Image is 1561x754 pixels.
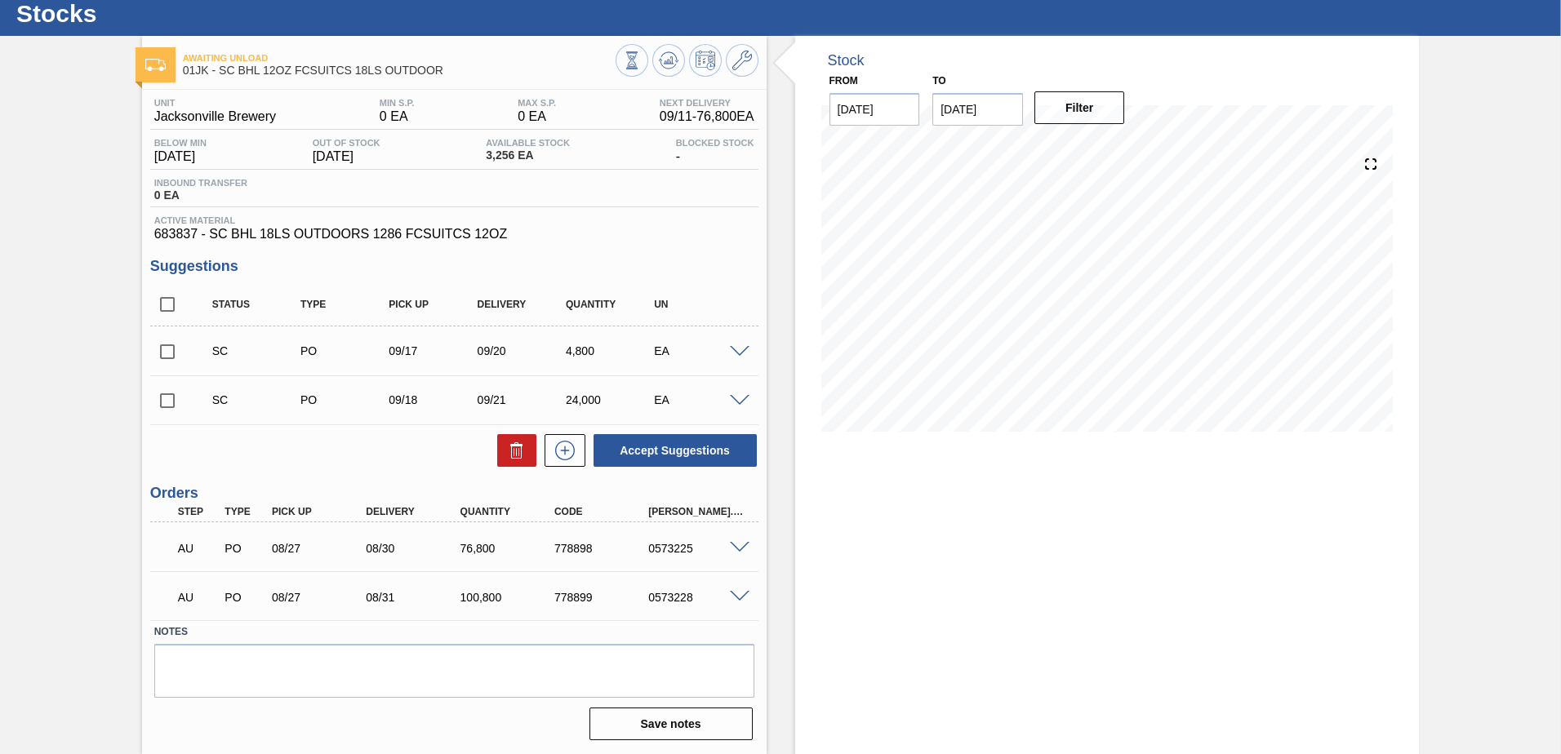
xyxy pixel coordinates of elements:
img: Ícone [145,59,166,71]
h3: Suggestions [150,258,758,275]
button: Save notes [589,707,753,740]
span: Inbound Transfer [154,178,247,188]
div: [PERSON_NAME]. ID [644,506,749,517]
div: 09/20/2025 [474,344,572,357]
div: Purchase order [296,393,395,406]
p: AU [178,542,219,555]
div: Status [208,299,307,310]
div: Delivery [474,299,572,310]
span: 0 EA [518,109,556,124]
button: Go to Master Data / General [726,44,758,77]
div: Step [174,506,223,517]
div: 778898 [550,542,656,555]
p: AU [178,591,219,604]
div: UN [650,299,749,310]
span: 09/11 - 76,800 EA [660,109,754,124]
div: Stock [828,52,865,69]
span: Awaiting Unload [183,53,616,63]
div: 0573225 [644,542,749,555]
div: 09/18/2025 [385,393,483,406]
div: Delete Suggestions [489,434,536,467]
label: From [829,75,858,86]
div: Type [296,299,395,310]
span: 3,256 EA [486,149,570,162]
div: Quantity [456,506,562,517]
div: Awaiting Unload [174,579,223,615]
span: MAX S.P. [518,98,556,108]
div: Purchase order [296,344,395,357]
div: 24,000 [562,393,660,406]
button: Filter [1034,91,1125,124]
div: Pick up [385,299,483,310]
span: Next Delivery [660,98,754,108]
div: 4,800 [562,344,660,357]
span: Out Of Stock [313,138,380,148]
div: Accept Suggestions [585,432,758,468]
input: mm/dd/yyyy [829,93,920,126]
div: 0573228 [644,591,749,604]
span: [DATE] [313,149,380,164]
div: 08/27/2025 [268,542,373,555]
span: 0 EA [154,189,247,202]
div: 08/30/2025 [362,542,467,555]
span: Blocked Stock [676,138,754,148]
div: Type [220,506,269,517]
div: Purchase order [220,591,269,604]
div: EA [650,344,749,357]
span: Active Material [154,215,754,225]
span: 683837 - SC BHL 18LS OUTDOORS 1286 FCSUITCS 12OZ [154,227,754,242]
label: Notes [154,620,754,644]
span: 0 EA [380,109,415,124]
h1: Stocks [16,4,306,23]
input: mm/dd/yyyy [932,93,1023,126]
span: Available Stock [486,138,570,148]
button: Accept Suggestions [594,434,757,467]
h3: Orders [150,485,758,502]
label: to [932,75,945,86]
div: Awaiting Unload [174,530,223,566]
span: Below Min [154,138,207,148]
span: Jacksonville Brewery [154,109,276,124]
div: 08/27/2025 [268,591,373,604]
div: Suggestion Created [208,393,307,406]
div: Delivery [362,506,467,517]
span: [DATE] [154,149,207,164]
div: Suggestion Created [208,344,307,357]
span: Unit [154,98,276,108]
button: Schedule Inventory [689,44,722,77]
span: 01JK - SC BHL 12OZ FCSUITCS 18LS OUTDOOR [183,64,616,77]
div: New suggestion [536,434,585,467]
div: Purchase order [220,542,269,555]
div: Pick up [268,506,373,517]
div: Code [550,506,656,517]
span: MIN S.P. [380,98,415,108]
div: Quantity [562,299,660,310]
button: Update Chart [652,44,685,77]
div: 09/21/2025 [474,393,572,406]
div: EA [650,393,749,406]
div: 76,800 [456,542,562,555]
div: 08/31/2025 [362,591,467,604]
div: 778899 [550,591,656,604]
button: Stocks Overview [616,44,648,77]
div: 09/17/2025 [385,344,483,357]
div: 100,800 [456,591,562,604]
div: - [672,138,758,164]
